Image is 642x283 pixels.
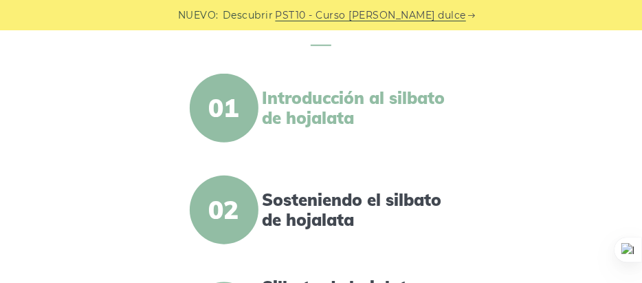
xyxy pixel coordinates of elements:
font: 01 [209,92,239,123]
a: PST10 - Curso [PERSON_NAME] dulce [276,8,467,23]
font: Descubrir [223,9,274,21]
a: Introducción al silbato de hojalata [263,88,449,128]
a: Sosteniendo el silbato de hojalata [263,190,449,230]
font: Introducción al silbato de hojalata [263,87,445,128]
font: PST10 - Curso [PERSON_NAME] dulce [276,9,467,21]
font: 02 [209,193,239,225]
font: NUEVO: [178,9,219,21]
font: Sosteniendo el silbato de hojalata [263,189,442,230]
